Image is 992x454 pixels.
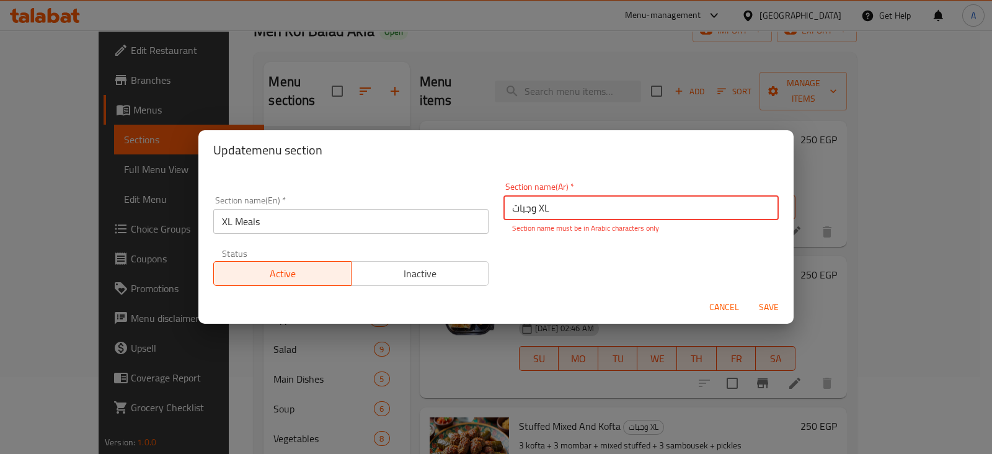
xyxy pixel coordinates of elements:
span: Cancel [709,300,739,315]
input: Please enter section name(en) [213,209,489,234]
span: Inactive [356,265,484,283]
input: Please enter section name(ar) [503,195,779,220]
button: Inactive [351,261,489,286]
span: Save [754,300,784,315]
button: Active [213,261,352,286]
button: Cancel [704,296,744,319]
button: Save [749,296,789,319]
p: Section name must be in Arabic characters only [512,223,770,234]
h2: Update menu section [213,140,779,160]
span: Active [219,265,347,283]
